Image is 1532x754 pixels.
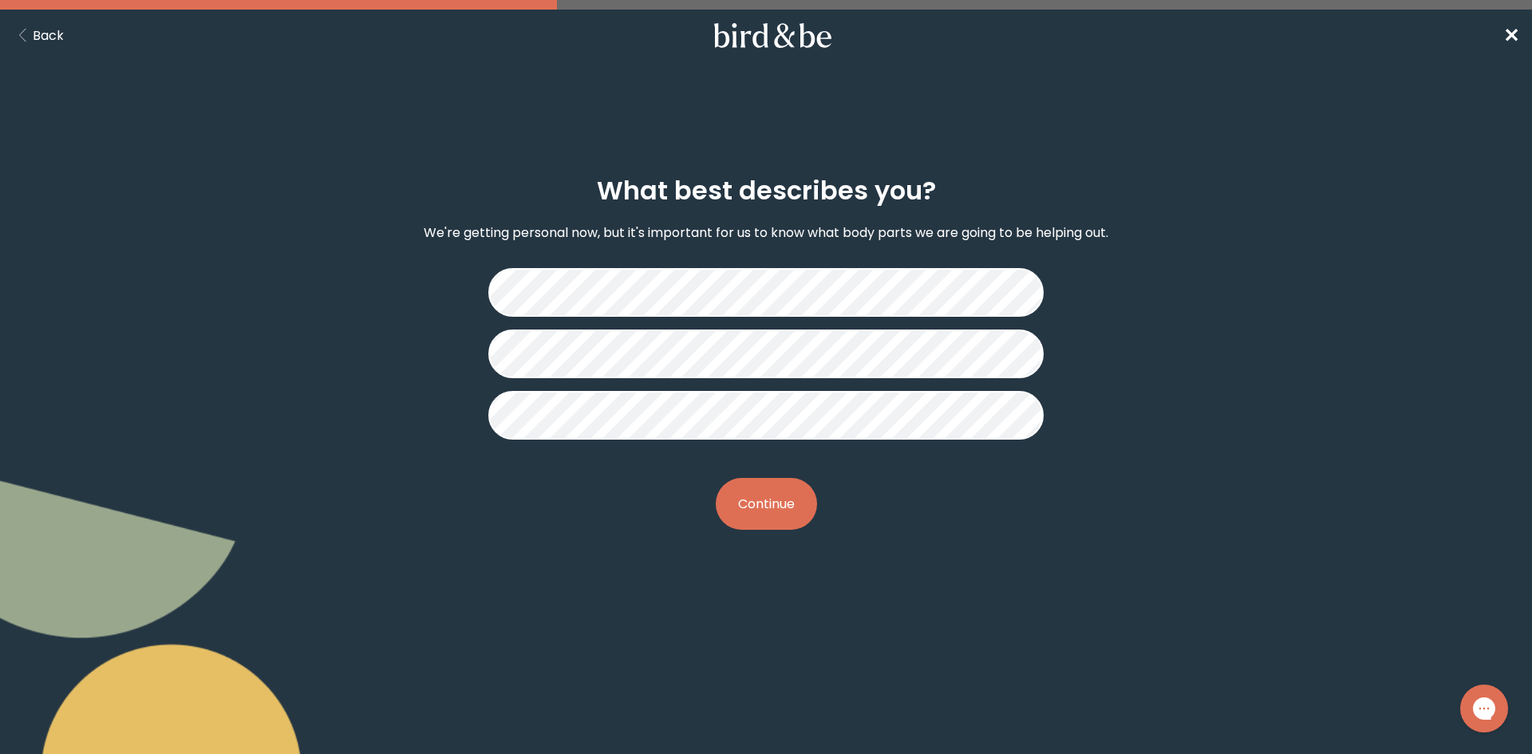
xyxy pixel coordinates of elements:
h2: What best describes you? [597,172,936,210]
iframe: Gorgias live chat messenger [1452,679,1516,738]
button: Continue [716,478,817,530]
button: Back Button [13,26,64,45]
a: ✕ [1503,22,1519,49]
p: We're getting personal now, but it's important for us to know what body parts we are going to be ... [424,223,1108,243]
